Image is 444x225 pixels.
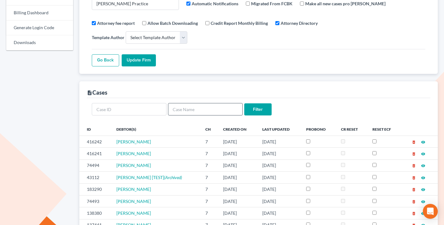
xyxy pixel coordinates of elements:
input: Filter [244,103,272,116]
em: (Archived) [164,175,182,180]
th: Reset ECF [367,123,401,136]
td: 74494 [79,160,111,171]
i: delete_forever [412,176,416,180]
label: Make all new cases pro [PERSON_NAME] [305,0,386,7]
td: [DATE] [257,136,301,147]
td: [DATE] [257,195,301,207]
a: delete_forever [412,187,416,192]
td: [DATE] [257,172,301,183]
i: description [87,90,92,96]
i: delete_forever [412,200,416,204]
label: Attorney fee report [97,20,135,26]
td: [DATE] [218,160,257,171]
td: 7 [200,160,218,171]
td: 7 [200,195,218,207]
a: [PERSON_NAME] [116,139,151,144]
a: visibility [421,163,425,168]
i: visibility [421,176,425,180]
input: Update Firm [122,54,156,67]
th: ID [79,123,111,136]
a: visibility [421,210,425,216]
a: [PERSON_NAME] [116,210,151,216]
td: [DATE] [257,207,301,219]
td: 7 [200,136,218,147]
td: 74493 [79,195,111,207]
a: Go Back [92,54,119,67]
th: Last Updated [257,123,301,136]
a: Billing Dashboard [6,6,73,20]
label: Attorney Directory [281,20,318,26]
th: CR Reset [336,123,367,136]
i: visibility [421,200,425,204]
input: Case Name [168,103,243,115]
a: visibility [421,139,425,144]
i: delete_forever [412,152,416,156]
td: [DATE] [218,195,257,207]
a: [PERSON_NAME] [116,199,151,204]
td: [DATE] [257,160,301,171]
th: ProBono [301,123,336,136]
a: delete_forever [412,151,416,156]
i: delete_forever [412,164,416,168]
a: delete_forever [412,163,416,168]
label: Allow Batch Downloading [147,20,198,26]
div: Open Intercom Messenger [423,204,438,219]
th: Debtor(s) [111,123,200,136]
i: delete_forever [412,187,416,192]
a: [PERSON_NAME] [116,151,151,156]
td: 7 [200,183,218,195]
td: 7 [200,148,218,160]
div: Cases [87,89,107,96]
a: delete_forever [412,199,416,204]
label: Template Author [92,34,124,41]
label: Migrated From FCBK [251,0,292,7]
a: [PERSON_NAME] [TEST](Archived) [116,175,182,180]
i: visibility [421,187,425,192]
td: [DATE] [257,183,301,195]
i: visibility [421,140,425,144]
a: Downloads [6,35,73,50]
a: Generate Login Code [6,20,73,35]
input: Case ID [92,103,166,115]
a: visibility [421,175,425,180]
label: Credit Report Monthly Billing [211,20,268,26]
i: delete_forever [412,140,416,144]
td: [DATE] [218,148,257,160]
label: Automatic Notifications [192,0,238,7]
td: [DATE] [218,207,257,219]
a: delete_forever [412,210,416,216]
i: visibility [421,152,425,156]
a: delete_forever [412,139,416,144]
a: delete_forever [412,175,416,180]
td: 138380 [79,207,111,219]
td: 416241 [79,148,111,160]
a: [PERSON_NAME] [116,163,151,168]
td: [DATE] [257,148,301,160]
i: visibility [421,211,425,216]
td: [DATE] [218,172,257,183]
a: visibility [421,151,425,156]
th: Ch [200,123,218,136]
td: 183290 [79,183,111,195]
a: [PERSON_NAME] [116,187,151,192]
td: [DATE] [218,183,257,195]
td: 7 [200,172,218,183]
a: visibility [421,199,425,204]
a: visibility [421,187,425,192]
td: 416242 [79,136,111,147]
td: [DATE] [218,136,257,147]
td: 43112 [79,172,111,183]
span: [PERSON_NAME] [TEST] [116,175,164,180]
i: delete_forever [412,211,416,216]
th: Created On [218,123,257,136]
i: visibility [421,164,425,168]
td: 7 [200,207,218,219]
